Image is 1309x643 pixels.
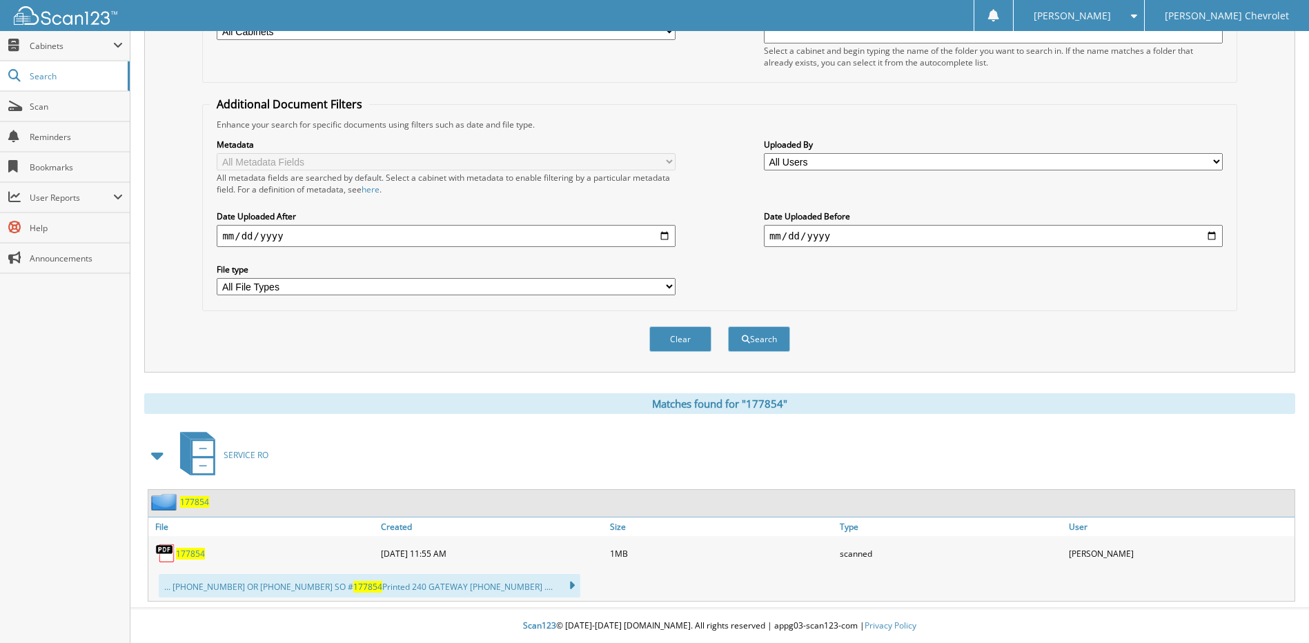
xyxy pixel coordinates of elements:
[210,119,1229,130] div: Enhance your search for specific documents using filters such as date and file type.
[30,70,121,82] span: Search
[1034,12,1111,20] span: [PERSON_NAME]
[224,449,268,461] span: SERVICE RO
[523,620,556,631] span: Scan123
[210,97,369,112] legend: Additional Document Filters
[130,609,1309,643] div: © [DATE]-[DATE] [DOMAIN_NAME]. All rights reserved | appg03-scan123-com |
[217,210,676,222] label: Date Uploaded After
[362,184,380,195] a: here
[30,131,123,143] span: Reminders
[1065,540,1295,567] div: [PERSON_NAME]
[607,517,836,536] a: Size
[217,139,676,150] label: Metadata
[764,225,1223,247] input: end
[172,428,268,482] a: SERVICE RO
[377,517,607,536] a: Created
[30,40,113,52] span: Cabinets
[836,517,1065,536] a: Type
[30,222,123,234] span: Help
[1165,12,1289,20] span: [PERSON_NAME] Chevrolet
[1065,517,1295,536] a: User
[148,517,377,536] a: File
[607,540,836,567] div: 1MB
[217,264,676,275] label: File type
[30,253,123,264] span: Announcements
[764,139,1223,150] label: Uploaded By
[151,493,180,511] img: folder2.png
[30,192,113,204] span: User Reports
[30,101,123,112] span: Scan
[217,225,676,247] input: start
[1240,577,1309,643] iframe: Chat Widget
[764,210,1223,222] label: Date Uploaded Before
[865,620,916,631] a: Privacy Policy
[353,581,382,593] span: 177854
[176,548,205,560] a: 177854
[144,393,1295,414] div: Matches found for "177854"
[377,540,607,567] div: [DATE] 11:55 AM
[728,326,790,352] button: Search
[764,45,1223,68] div: Select a cabinet and begin typing the name of the folder you want to search in. If the name match...
[14,6,117,25] img: scan123-logo-white.svg
[155,543,176,564] img: PDF.png
[30,161,123,173] span: Bookmarks
[649,326,711,352] button: Clear
[180,496,209,508] a: 177854
[836,540,1065,567] div: scanned
[217,172,676,195] div: All metadata fields are searched by default. Select a cabinet with metadata to enable filtering b...
[159,574,580,597] div: ... [PHONE_NUMBER] OR [PHONE_NUMBER] SO # Printed 240 GATEWAY [PHONE_NUMBER] ....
